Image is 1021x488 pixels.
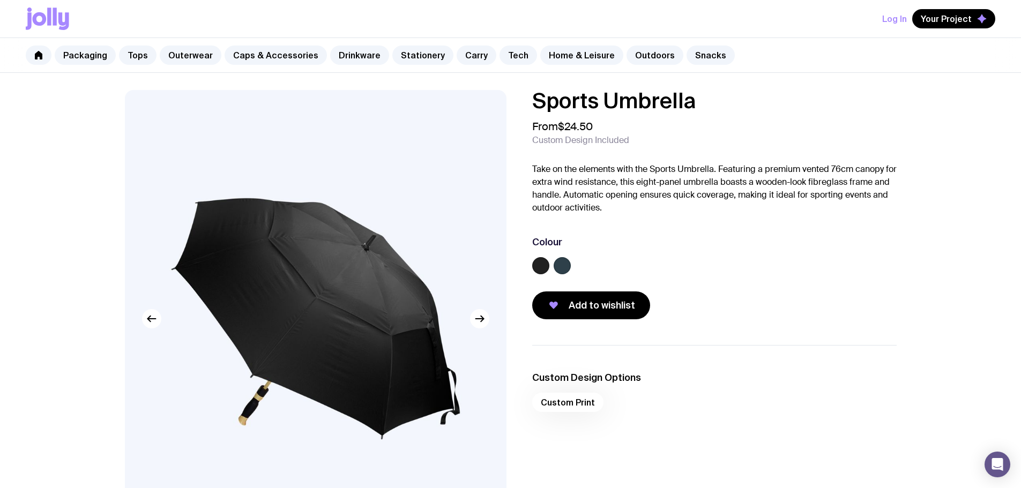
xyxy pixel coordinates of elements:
[569,299,635,312] span: Add to wishlist
[392,46,453,65] a: Stationery
[532,135,629,146] span: Custom Design Included
[225,46,327,65] a: Caps & Accessories
[160,46,221,65] a: Outerwear
[532,120,593,133] span: From
[532,236,562,249] h3: Colour
[912,9,995,28] button: Your Project
[532,90,897,111] h1: Sports Umbrella
[119,46,156,65] a: Tops
[882,9,907,28] button: Log In
[558,119,593,133] span: $24.50
[540,46,623,65] a: Home & Leisure
[532,163,897,214] p: Take on the elements with the Sports Umbrella. Featuring a premium vented 76cm canopy for extra w...
[457,46,496,65] a: Carry
[627,46,683,65] a: Outdoors
[985,452,1010,477] div: Open Intercom Messenger
[687,46,735,65] a: Snacks
[532,291,650,319] button: Add to wishlist
[330,46,389,65] a: Drinkware
[532,371,897,384] h3: Custom Design Options
[921,13,972,24] span: Your Project
[55,46,116,65] a: Packaging
[500,46,537,65] a: Tech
